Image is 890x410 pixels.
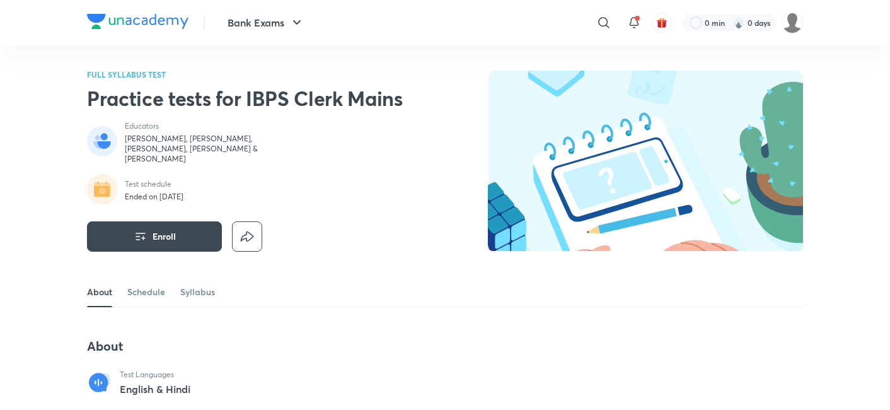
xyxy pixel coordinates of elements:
[732,16,745,29] img: streak
[125,134,314,164] p: [PERSON_NAME], [PERSON_NAME], [PERSON_NAME], [PERSON_NAME] & [PERSON_NAME]
[656,17,667,28] img: avatar
[125,192,183,202] p: Ended on [DATE]
[652,13,672,33] button: avatar
[153,230,176,243] span: Enroll
[87,338,561,354] h4: About
[87,14,188,32] a: Company Logo
[87,221,222,252] button: Enroll
[87,71,403,78] p: FULL SYLLABUS TEST
[120,384,190,395] p: English & Hindi
[120,370,190,380] p: Test Languages
[125,179,183,189] p: Test schedule
[180,277,215,307] a: Syllabus
[220,10,312,35] button: Bank Exams
[87,277,112,307] a: About
[127,277,165,307] a: Schedule
[125,121,314,131] p: Educators
[782,12,803,33] img: Drishti Chauhan
[87,14,188,29] img: Company Logo
[87,86,403,111] h2: Practice tests for IBPS Clerk Mains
